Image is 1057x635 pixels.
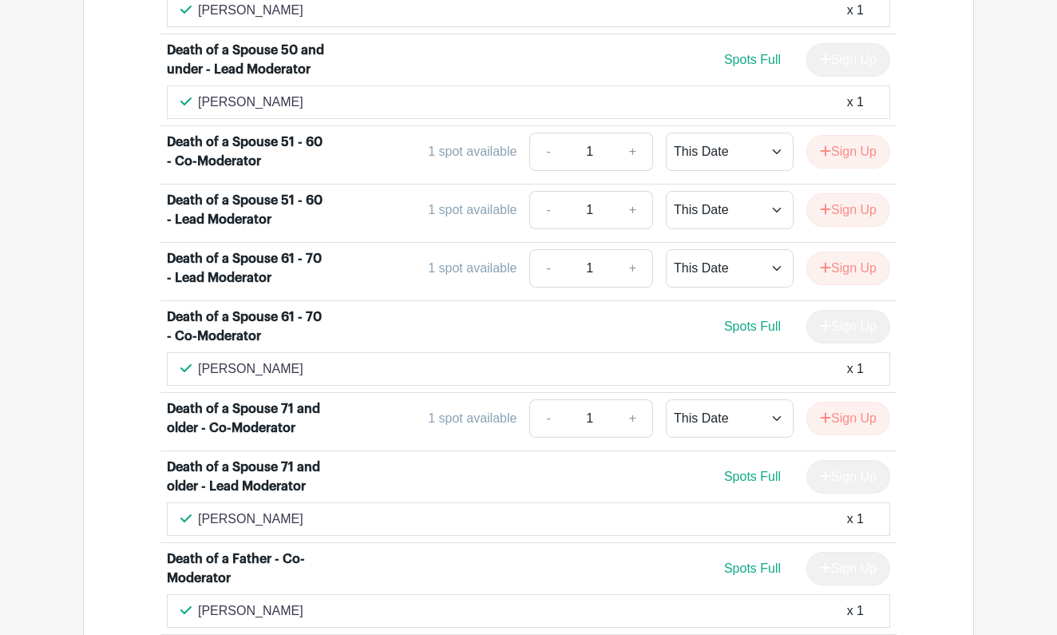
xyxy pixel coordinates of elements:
[198,601,303,621] p: [PERSON_NAME]
[724,53,781,66] span: Spots Full
[529,399,566,438] a: -
[847,510,864,529] div: x 1
[847,1,864,20] div: x 1
[167,308,329,346] div: Death of a Spouse 61 - 70 - Co-Moderator
[198,1,303,20] p: [PERSON_NAME]
[724,319,781,333] span: Spots Full
[724,562,781,575] span: Spots Full
[529,191,566,229] a: -
[198,359,303,379] p: [PERSON_NAME]
[529,249,566,288] a: -
[724,470,781,483] span: Spots Full
[847,359,864,379] div: x 1
[428,142,517,161] div: 1 spot available
[847,601,864,621] div: x 1
[806,135,890,169] button: Sign Up
[167,249,329,288] div: Death of a Spouse 61 - 70 - Lead Moderator
[428,200,517,220] div: 1 spot available
[198,510,303,529] p: [PERSON_NAME]
[806,193,890,227] button: Sign Up
[167,41,329,79] div: Death of a Spouse 50 and under - Lead Moderator
[167,191,329,229] div: Death of a Spouse 51 - 60 - Lead Moderator
[167,550,329,588] div: Death of a Father - Co-Moderator
[613,399,653,438] a: +
[428,259,517,278] div: 1 spot available
[613,133,653,171] a: +
[167,133,329,171] div: Death of a Spouse 51 - 60 - Co-Moderator
[198,93,303,112] p: [PERSON_NAME]
[847,93,864,112] div: x 1
[428,409,517,428] div: 1 spot available
[613,249,653,288] a: +
[613,191,653,229] a: +
[806,252,890,285] button: Sign Up
[167,458,329,496] div: Death of a Spouse 71 and older - Lead Moderator
[806,402,890,435] button: Sign Up
[529,133,566,171] a: -
[167,399,329,438] div: Death of a Spouse 71 and older - Co-Moderator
